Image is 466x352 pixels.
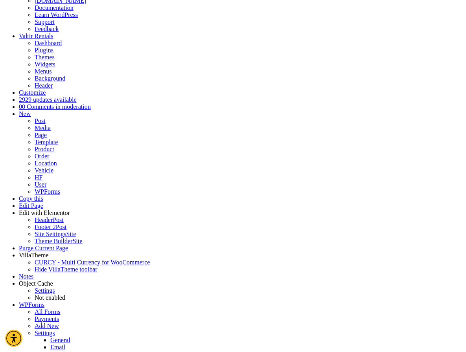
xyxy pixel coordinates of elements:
a: Background [35,75,65,82]
span: 0 [19,103,22,110]
span: Site Settings [35,231,66,237]
a: Site SettingsSite [35,231,76,237]
a: Email [50,344,65,350]
div: VillaTheme [19,252,463,259]
div: Status: Not enabled [35,294,463,301]
span: 0 Comments in moderation [22,103,91,110]
a: HF [35,174,42,181]
a: Location [35,160,57,167]
span: Header [35,216,53,223]
ul: New [19,117,463,195]
ul: Valtir Rentals [19,40,463,54]
a: Valtir Rentals [19,33,53,39]
a: Settings [35,330,55,336]
div: Object Cache [19,280,463,287]
a: Menus [35,68,52,75]
a: Notes [19,273,33,280]
span: Edit with Elementor [19,209,70,216]
span: Site [66,231,76,237]
a: Copy this [19,195,43,202]
a: Documentation [35,4,74,11]
span: Post [56,224,67,230]
a: User [35,181,46,188]
a: Order [35,153,49,159]
a: Page [35,132,47,138]
a: Add New [35,323,59,329]
span: 29 updates available [25,96,77,103]
a: Themes [35,54,55,60]
a: Media [35,125,51,131]
a: Header [35,82,53,89]
span: New [19,110,31,117]
a: Support [35,18,55,25]
div: Accessibility Menu [5,330,22,347]
a: Footer 2Post [35,224,66,230]
span: Theme Builder [35,238,72,244]
span: Post [53,216,64,223]
a: Widgets [35,61,55,68]
a: Settings [35,287,55,294]
a: Payments [35,315,59,322]
a: Purge Current Page [19,245,68,251]
span: Hide VillaTheme toolbar [35,266,98,273]
a: WPForms [19,301,44,308]
a: HeaderPost [35,216,64,223]
span: 29 [19,96,25,103]
a: Template [35,139,58,145]
span: Footer 2 [35,224,56,230]
a: Learn WordPress [35,11,78,18]
a: Feedback [35,26,59,32]
a: Plugins [35,47,53,53]
a: All Forms [35,308,60,315]
span: Site [72,238,82,244]
a: CURCY - Multi Currency for WooCommerce [35,259,150,266]
a: Theme BuilderSite [35,238,82,244]
a: Customize [19,89,46,96]
a: Post [35,117,46,124]
a: Product [35,146,54,152]
a: Dashboard [35,40,62,46]
a: WPForms [35,188,60,195]
ul: Valtir Rentals [19,54,463,89]
a: Vehicle [35,167,53,174]
a: General [50,337,70,343]
a: Edit Page [19,202,43,209]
